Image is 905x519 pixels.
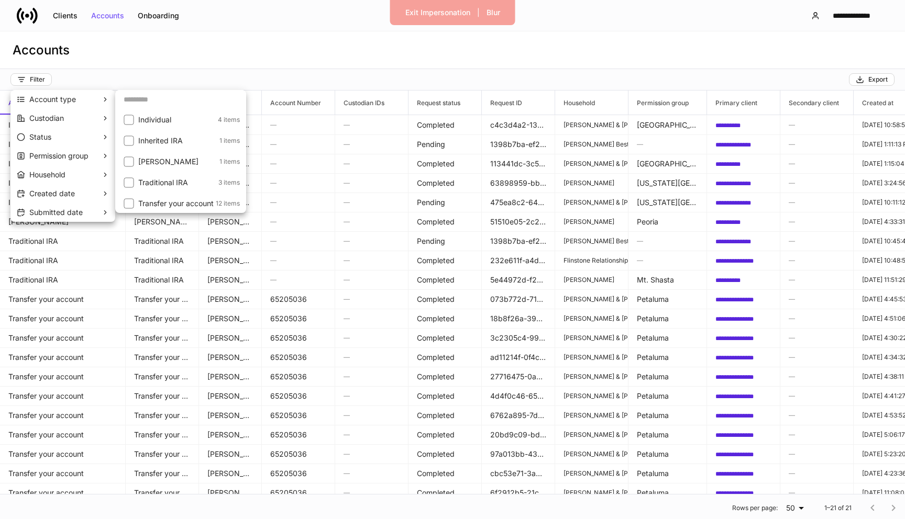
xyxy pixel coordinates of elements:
[218,178,240,187] p: 3 items
[138,156,217,167] p: Roth IRA
[219,137,240,145] p: 1 items
[29,151,89,161] p: Permission group
[29,94,76,105] p: Account type
[405,9,470,16] div: Exit Impersonation
[29,207,83,218] p: Submitted date
[487,9,500,16] div: Blur
[29,113,64,123] p: Custodian
[138,198,214,209] p: Transfer your account
[216,199,240,208] p: 12 items
[138,136,217,146] p: Inherited IRA
[29,188,75,199] p: Created date
[219,157,240,166] p: 1 items
[218,116,240,124] p: 4 items
[138,177,216,188] p: Traditional IRA
[29,170,65,180] p: Household
[29,132,51,142] p: Status
[138,115,216,125] p: Individual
